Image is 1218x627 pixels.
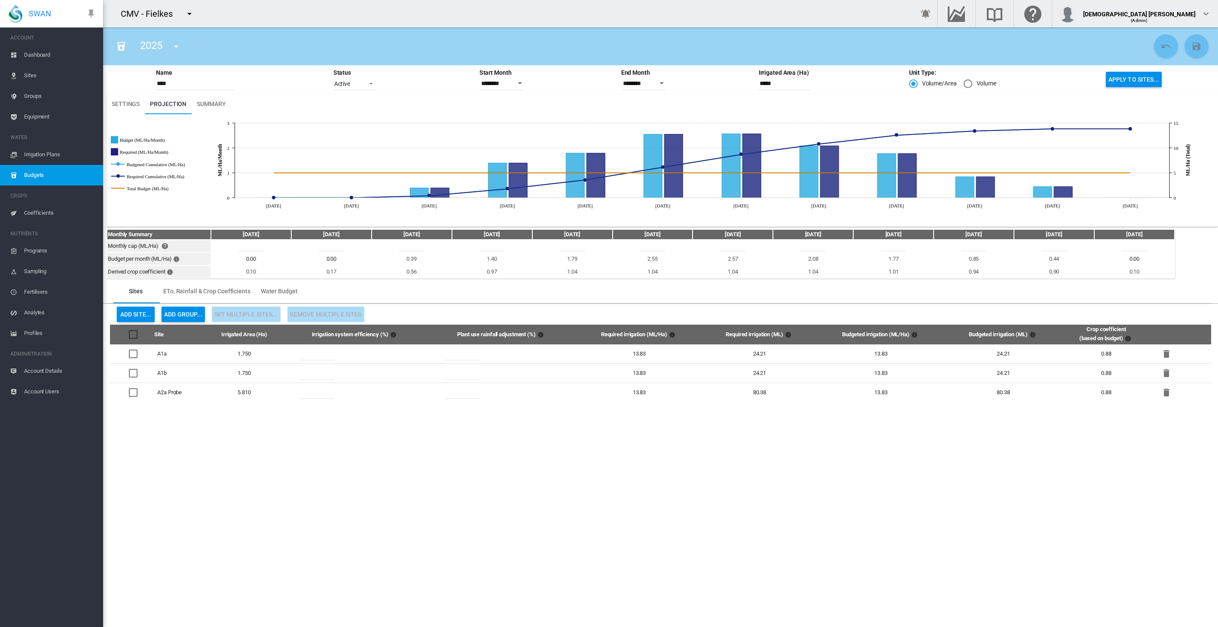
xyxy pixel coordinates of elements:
[1174,170,1176,176] tspan: 5
[578,203,593,208] tspan: [DATE]
[24,240,96,261] span: Programs
[1015,255,1093,263] div: 0.44
[575,383,703,402] td: 13.83
[24,107,96,127] span: Equipment
[388,329,399,340] md-icon: Takes into account all losses: transmission, wind-drift and sprinkler evaporation
[895,133,898,137] circle: Required Cumulative (ML/Ha) Mar 2026 12.55
[227,121,230,126] tspan: 3
[500,203,515,208] tspan: [DATE]
[24,381,96,402] span: Account Users
[512,76,528,91] button: Open calendar
[854,268,933,276] div: 1.01
[372,255,451,263] div: 0.39
[946,9,967,19] md-icon: Go to the Data Hub
[24,203,96,223] span: Coefficients
[854,230,933,239] th: [DATE]
[160,241,170,251] md-icon: Click here for help
[661,165,665,169] circle: Required Cumulative (ML/Ha) Dec 2025 6.12
[24,65,96,86] span: Sites
[410,188,428,198] g: Budget (ML/Ha/Month) Sept 2025 0.39
[334,80,350,87] div: Active
[266,203,281,208] tspan: [DATE]
[156,69,172,76] md-label: Name
[964,79,996,88] md-radio-button: Volume
[910,329,920,340] md-icon: Budgeted irrigation volume per Ha
[10,31,96,45] span: ACCOUNT
[1051,127,1054,131] circle: Required Cumulative (ML/Ha) May 2026 13.83
[854,255,933,263] div: 1.77
[773,230,853,239] th: [DATE]
[1191,41,1202,52] md-icon: icon-content-save
[601,331,678,338] span: Required irrigation (ML/Ha)
[614,255,692,263] div: 2.55
[566,153,584,198] g: Budget (ML/Ha/Month) Nov 2025 1.79
[703,344,816,363] td: 24.21
[480,77,523,90] input: Start Month
[726,331,794,338] span: Required irrigation (ML)
[212,307,281,322] button: Use the checkboxes to select multiple sites, then click here to update their settings
[909,79,957,88] md-radio-button: Volume/Area
[955,177,974,198] g: Budget (ML/Ha/Month) Apr 2026 0.85
[111,148,214,156] g: Required (ML/Ha/Month)
[1158,384,1175,401] button: Remove
[206,344,283,363] td: 1.750
[24,361,96,381] span: Account Details
[644,134,662,198] g: Budget (ML/Ha/Month) Dec 2025 2.55
[509,163,527,198] g: Required (ML/Ha/Month) Oct 2025 1.4
[108,268,165,275] span: Derived crop coefficient
[783,329,794,340] md-icon: Total irrigation volume required to fully satisfy plant water requirements
[968,203,983,208] tspan: [DATE]
[664,134,683,198] g: Required (ML/Ha/Month) Dec 2025 2.55
[10,131,96,144] span: WATER
[168,38,185,55] button: icon-menu-down
[227,195,230,201] tspan: 0
[1079,326,1133,341] span: Crop coefficient (based on budget)
[816,344,946,363] td: 13.83
[506,187,509,190] circle: Required Cumulative (ML/Ha) Oct 2025 1.78
[536,329,546,340] md-icon: Proportion of expected rainfall available for use by the crop
[800,146,818,198] g: Budget (ML/Ha/Month) Feb 2026 2.08
[206,363,283,383] td: 1.750
[24,323,96,344] span: Profiles
[206,325,283,344] th: Irrigated Area (Ha)
[722,134,740,198] g: Budget (ML/Ha/Month) Jan 2026 2.57
[292,255,371,263] div: 0.00
[917,5,934,22] button: icon-bell-ring
[617,79,677,86] md-datepicker: End Month
[946,363,1061,383] td: 24.21
[452,230,532,239] th: [DATE]
[693,255,772,263] div: 2.57
[1014,230,1094,239] th: [DATE]
[453,268,531,276] div: 0.97
[261,286,298,296] span: Water Budget
[1106,72,1162,87] button: Apply to sites...
[703,363,816,383] td: 24.21
[774,268,852,276] div: 1.04
[1045,203,1060,208] tspan: [DATE]
[1161,387,1172,398] md-icon: icon-delete
[1184,34,1209,58] button: Save Changes
[1131,18,1148,23] span: (Admin)
[1095,268,1174,276] div: 0.10
[163,288,250,295] span: ETo, Rainfall & Crop Coefficients
[759,69,809,76] md-label: Irrigated Area (Ha)
[842,331,920,338] span: Budgeted irrigation (ML/Ha)
[1083,6,1196,15] div: [DEMOGRAPHIC_DATA] [PERSON_NAME]
[1023,9,1043,19] md-icon: Click here for help
[24,302,96,323] span: Analytes
[1174,121,1178,126] tspan: 15
[24,45,96,65] span: Dashboard
[24,86,96,107] span: Groups
[29,8,51,19] span: SWAN
[116,41,126,52] md-icon: icon-cup-water
[1028,329,1038,340] md-icon: Budgeted total irrigation volume
[1174,195,1176,201] tspan: 0
[1161,349,1172,359] md-icon: icon-delete
[1158,365,1175,382] button: Remove
[227,170,229,176] tspan: 1
[812,203,827,208] tspan: [DATE]
[111,136,214,144] g: Budget (ML/Ha/Month)
[1095,230,1174,239] th: [DATE]
[575,363,703,383] td: 13.83
[86,9,96,19] md-icon: icon-pin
